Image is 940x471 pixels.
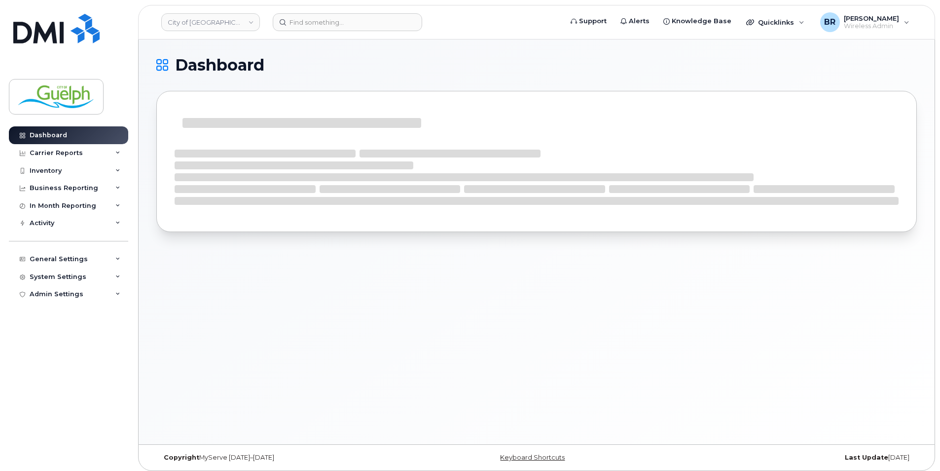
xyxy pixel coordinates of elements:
span: Dashboard [175,58,264,73]
strong: Copyright [164,454,199,461]
strong: Last Update [845,454,888,461]
div: [DATE] [663,454,917,462]
a: Keyboard Shortcuts [500,454,565,461]
div: MyServe [DATE]–[DATE] [156,454,410,462]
